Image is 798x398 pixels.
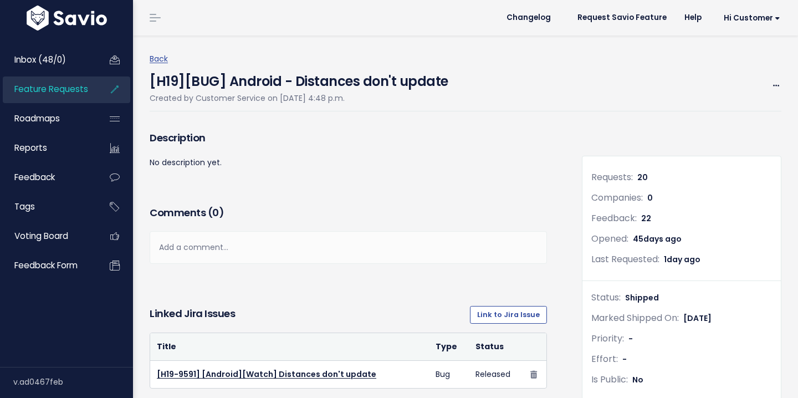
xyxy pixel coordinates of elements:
[150,205,547,221] h3: Comments ( )
[150,333,429,361] th: Title
[637,172,648,183] span: 20
[429,333,469,361] th: Type
[591,373,628,386] span: Is Public:
[643,233,682,244] span: days ago
[3,223,92,249] a: Voting Board
[150,53,168,64] a: Back
[591,332,624,345] span: Priority:
[641,213,651,224] span: 22
[150,306,235,324] h3: Linked Jira issues
[647,192,653,203] span: 0
[470,306,547,324] a: Link to Jira Issue
[710,9,789,27] a: Hi Customer
[14,54,66,65] span: Inbox (48/0)
[667,254,700,265] span: day ago
[150,130,547,146] h3: Description
[469,333,524,361] th: Status
[591,232,628,245] span: Opened:
[14,83,88,95] span: Feature Requests
[591,353,618,365] span: Effort:
[3,76,92,102] a: Feature Requests
[429,361,469,389] td: Bug
[591,171,633,183] span: Requests:
[3,106,92,131] a: Roadmaps
[628,333,633,344] span: -
[507,14,551,22] span: Changelog
[569,9,676,26] a: Request Savio Feature
[625,292,659,303] span: Shipped
[622,354,627,365] span: -
[724,14,780,22] span: Hi Customer
[683,313,712,324] span: [DATE]
[13,368,133,396] div: v.ad0467feb
[3,135,92,161] a: Reports
[469,361,524,389] td: Released
[632,374,643,385] span: No
[150,93,345,104] span: Created by Customer Service on [DATE] 4:48 p.m.
[591,212,637,224] span: Feedback:
[14,259,78,271] span: Feedback form
[14,142,47,154] span: Reports
[157,369,376,380] a: [H19-9591] [Android][Watch] Distances don't update
[676,9,710,26] a: Help
[14,201,35,212] span: Tags
[591,312,679,324] span: Marked Shipped On:
[14,171,55,183] span: Feedback
[591,191,643,204] span: Companies:
[3,47,92,73] a: Inbox (48/0)
[150,156,547,170] p: No description yet.
[150,66,448,91] h4: [H19][BUG] Android - Distances don't update
[150,231,547,264] div: Add a comment...
[664,254,700,265] span: 1
[591,253,659,266] span: Last Requested:
[633,233,682,244] span: 45
[14,113,60,124] span: Roadmaps
[3,253,92,278] a: Feedback form
[212,206,219,220] span: 0
[591,291,621,304] span: Status:
[3,165,92,190] a: Feedback
[24,6,110,30] img: logo-white.9d6f32f41409.svg
[14,230,68,242] span: Voting Board
[3,194,92,220] a: Tags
